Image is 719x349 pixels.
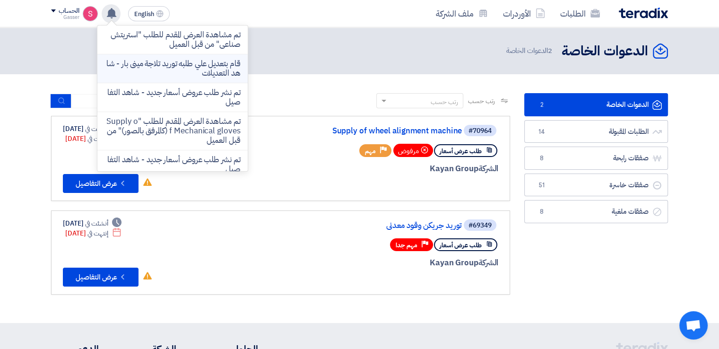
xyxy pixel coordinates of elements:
span: طلب عرض أسعار [440,147,482,156]
span: 8 [536,207,547,217]
span: الشركة [478,257,499,269]
div: رتب حسب [431,97,458,107]
span: أنشئت في [85,124,108,134]
p: تم نشر طلب عروض أسعار جديد - شاهد التفاصيل [105,88,240,107]
span: 14 [536,127,547,137]
div: [DATE] [65,134,121,144]
span: الدعوات الخاصة [506,45,554,56]
span: طلب عرض أسعار [440,241,482,250]
span: 51 [536,181,547,190]
div: Open chat [679,311,708,340]
img: unnamed_1748516558010.png [83,6,98,21]
a: الدعوات الخاصة2 [524,93,668,116]
div: [DATE] [63,124,121,134]
a: Supply of wheel alignment machine [273,127,462,135]
div: #70964 [468,128,492,134]
span: 2 [548,45,552,56]
img: Teradix logo [619,8,668,18]
a: الطلبات [553,2,607,25]
h2: الدعوات الخاصة [562,42,648,61]
div: Gasser [51,15,79,20]
div: #69349 [468,222,492,229]
div: Kayan Group [271,163,498,175]
span: English [134,11,154,17]
span: رتب حسب [468,96,495,106]
p: تم مشاهدة العرض المقدم للطلب "Supply of Mechanical gloves (كالمرفق بالصور)" من قبل العميل [105,117,240,145]
span: الشركة [478,163,499,174]
span: إنتهت في [87,134,108,144]
span: إنتهت في [87,228,108,238]
p: قام بتعديل علي طلبه توريد تلاجة مينى بار - شاهد التعديلات [105,59,240,78]
div: مرفوض [393,144,433,157]
input: ابحث بعنوان أو رقم الطلب [71,94,204,108]
a: صفقات خاسرة51 [524,174,668,197]
a: صفقات رابحة8 [524,147,668,170]
button: English [128,6,170,21]
div: الحساب [59,7,79,15]
button: عرض التفاصيل [63,268,139,287]
div: [DATE] [65,228,121,238]
span: مهم جدا [396,241,417,250]
p: تم مشاهدة العرض المقدم للطلب "استريتش صناعى" من قبل العميل [105,30,240,49]
a: توريد جريكن وقود معدني [273,221,462,230]
span: مهم [365,147,376,156]
p: تم نشر طلب عروض أسعار جديد - شاهد التفاصيل [105,155,240,174]
a: صفقات ملغية8 [524,200,668,223]
span: 8 [536,154,547,163]
a: الأوردرات [495,2,553,25]
a: ملف الشركة [428,2,495,25]
a: الطلبات المقبولة14 [524,120,668,143]
span: 2 [536,100,547,110]
button: عرض التفاصيل [63,174,139,193]
span: أنشئت في [85,218,108,228]
div: Kayan Group [271,257,498,269]
div: [DATE] [63,218,121,228]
